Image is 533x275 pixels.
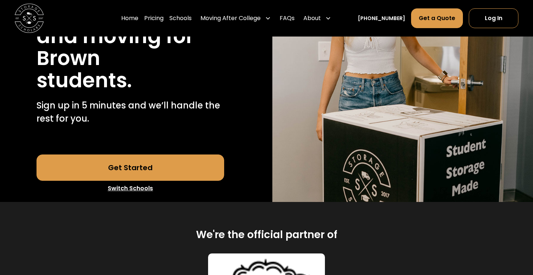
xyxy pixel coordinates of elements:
a: FAQs [280,8,295,28]
a: Switch Schools [37,181,224,196]
div: Moving After College [200,14,261,23]
a: Get Started [37,154,224,181]
div: About [300,8,334,28]
a: Pricing [144,8,164,28]
a: Log In [469,8,518,28]
a: Home [121,8,138,28]
div: Moving After College [198,8,274,28]
img: Storage Scholars main logo [15,4,44,33]
a: Schools [169,8,192,28]
p: Sign up in 5 minutes and we’ll handle the rest for you. [37,99,224,125]
a: [PHONE_NUMBER] [358,15,405,22]
h1: students. [37,69,132,92]
h1: Brown [37,47,100,69]
a: Get a Quote [411,8,463,28]
div: About [303,14,321,23]
h2: We're the official partner of [196,228,337,241]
